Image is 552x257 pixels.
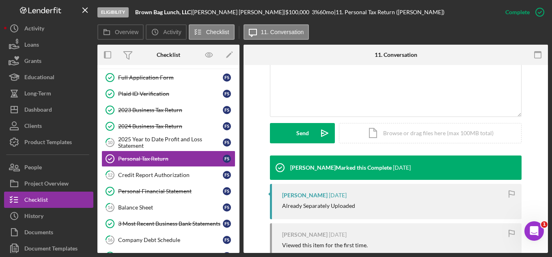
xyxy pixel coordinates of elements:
span: 1 [541,221,548,228]
div: 60 mo [319,9,334,15]
label: Activity [163,29,181,35]
div: [PERSON_NAME] [282,231,328,238]
button: Document Templates [4,240,93,257]
button: Complete [497,4,548,20]
time: 2025-09-05 18:41 [329,192,347,199]
div: F S [223,155,231,163]
div: F S [223,73,231,82]
div: 2024 Business Tax Return [118,123,223,130]
div: Clients [24,118,42,136]
a: Personal Tax ReturnFS [101,151,235,167]
button: Activity [146,24,186,40]
div: Company Debt Schedule [118,237,223,243]
div: History [24,208,43,226]
button: 11. Conversation [244,24,309,40]
div: F S [223,138,231,147]
a: Full Application FormFS [101,69,235,86]
button: Long-Term [4,85,93,102]
div: Long-Term [24,85,51,104]
div: 2025 Year to Date Profit and Loss Statement [118,136,223,149]
tspan: 14 [108,205,113,210]
div: 3 % [312,9,319,15]
div: Project Overview [24,175,69,194]
div: Loans [24,37,39,55]
a: Documents [4,224,93,240]
a: Plaid ID VerificationFS [101,86,235,102]
button: Educational [4,69,93,85]
div: 11. Conversation [375,52,417,58]
div: F S [223,90,231,98]
div: Educational [24,69,54,87]
button: Clients [4,118,93,134]
label: Overview [115,29,138,35]
label: Checklist [206,29,229,35]
button: Checklist [189,24,235,40]
div: Documents [24,224,53,242]
div: People [24,159,42,177]
time: 2025-09-05 18:41 [329,231,347,238]
div: [PERSON_NAME] [282,192,328,199]
button: Overview [97,24,144,40]
div: [PERSON_NAME] Marked this Complete [290,164,392,171]
tspan: 10 [108,140,113,145]
div: Checklist [157,52,180,58]
div: F S [223,106,231,114]
a: 12Credit Report AuthorizationFS [101,167,235,183]
div: Complete [505,4,530,20]
div: Send [296,123,309,143]
button: History [4,208,93,224]
tspan: 12 [108,172,112,177]
tspan: 16 [108,237,113,242]
button: Activity [4,20,93,37]
a: 3 Most Recent Business Bank StatementsFS [101,216,235,232]
div: Credit Report Authorization [118,172,223,178]
div: F S [223,220,231,228]
div: Plaid ID Verification [118,91,223,97]
div: Viewed this item for the first time. [282,242,368,248]
a: 2024 Business Tax ReturnFS [101,118,235,134]
div: Dashboard [24,102,52,120]
a: 102025 Year to Date Profit and Loss StatementFS [101,134,235,151]
div: [PERSON_NAME] [PERSON_NAME] | [192,9,285,15]
div: F S [223,171,231,179]
a: People [4,159,93,175]
div: Personal Financial Statement [118,188,223,194]
a: 16Company Debt ScheduleFS [101,232,235,248]
button: Checklist [4,192,93,208]
button: Dashboard [4,102,93,118]
button: Project Overview [4,175,93,192]
div: Personal Tax Return [118,155,223,162]
div: 3 Most Recent Business Bank Statements [118,220,223,227]
div: F S [223,122,231,130]
button: Loans [4,37,93,53]
time: 2025-09-09 16:55 [393,164,411,171]
div: | 11. Personal Tax Return ([PERSON_NAME]) [334,9,444,15]
a: 2023 Business Tax ReturnFS [101,102,235,118]
div: Already Separately Uploaded [282,203,355,209]
div: Activity [24,20,44,39]
div: Grants [24,53,41,71]
label: 11. Conversation [261,29,304,35]
div: F S [223,236,231,244]
div: Full Application Form [118,74,223,81]
div: | [135,9,192,15]
button: Product Templates [4,134,93,150]
iframe: Intercom live chat [524,221,544,241]
a: 14Balance SheetFS [101,199,235,216]
button: Send [270,123,335,143]
button: Grants [4,53,93,69]
div: Balance Sheet [118,204,223,211]
div: 2023 Business Tax Return [118,107,223,113]
b: Brown Bag Lunch, LLC [135,9,191,15]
